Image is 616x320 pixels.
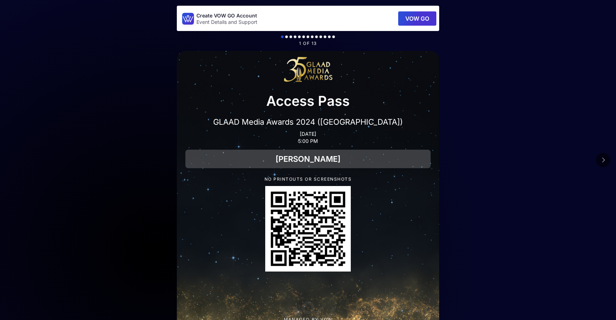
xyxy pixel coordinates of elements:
p: GLAAD Media Awards 2024 ([GEOGRAPHIC_DATA]) [185,117,431,127]
p: [DATE] [185,131,431,137]
p: 5:00 PM [185,138,431,144]
button: VOW GO [398,11,436,26]
p: NO PRINTOUTS OR SCREENSHOTS [185,177,431,182]
p: Access Pass [185,91,431,111]
div: QR Code [265,186,351,272]
p: Create VOW GO Account [196,12,257,19]
p: 1 of 13 [177,41,439,46]
div: [PERSON_NAME] [185,150,431,168]
p: Event Details and Support [196,19,257,25]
